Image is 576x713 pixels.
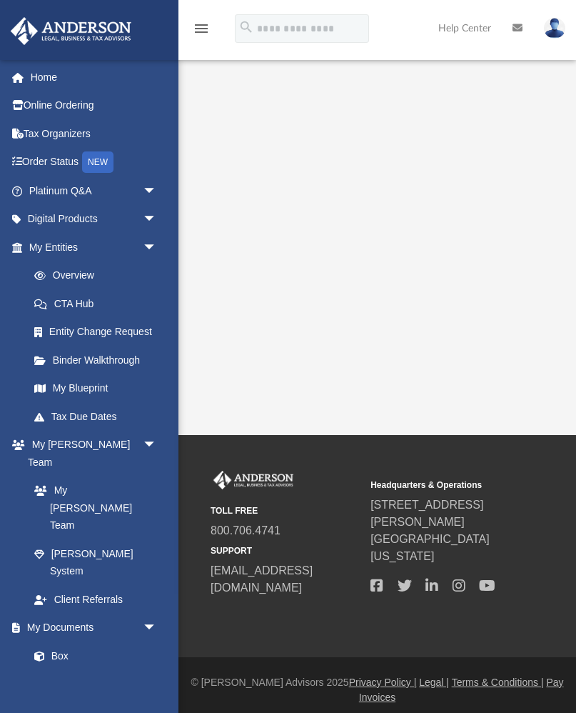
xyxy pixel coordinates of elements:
a: Online Ordering [10,91,178,120]
span: arrow_drop_down [143,233,171,262]
a: My Entitiesarrow_drop_down [10,233,178,261]
div: © [PERSON_NAME] Advisors 2025 [178,675,576,705]
a: Entity Change Request [20,318,178,346]
a: Binder Walkthrough [20,346,178,374]
img: Anderson Advisors Platinum Portal [211,471,296,489]
a: [EMAIL_ADDRESS][DOMAIN_NAME] [211,564,313,594]
img: Anderson Advisors Platinum Portal [6,17,136,45]
small: SUPPORT [211,544,360,557]
a: Order StatusNEW [10,148,178,177]
span: arrow_drop_down [143,205,171,234]
div: NEW [82,151,113,173]
a: Tax Due Dates [20,402,178,431]
a: Overview [20,261,178,290]
small: Headquarters & Operations [370,479,520,492]
a: Terms & Conditions | [452,677,544,688]
a: Box [20,642,164,670]
a: CTA Hub [20,289,178,318]
a: Home [10,63,178,91]
a: Legal | [419,677,449,688]
a: Platinum Q&Aarrow_drop_down [10,176,178,205]
a: Client Referrals [20,585,171,614]
i: search [238,19,254,35]
a: 800.706.4741 [211,524,281,537]
span: arrow_drop_down [143,614,171,643]
a: My Documentsarrow_drop_down [10,614,171,642]
a: Digital Productsarrow_drop_down [10,205,178,234]
a: [PERSON_NAME] System [20,539,171,585]
a: [GEOGRAPHIC_DATA][US_STATE] [370,533,490,562]
small: TOLL FREE [211,504,360,517]
a: Privacy Policy | [349,677,417,688]
span: arrow_drop_down [143,431,171,460]
a: Tax Organizers [10,119,178,148]
a: My Blueprint [20,374,171,403]
a: Pay Invoices [359,677,564,703]
a: menu [193,27,210,37]
img: User Pic [544,18,565,39]
a: My [PERSON_NAME] Team [20,477,164,540]
span: arrow_drop_down [143,176,171,206]
i: menu [193,20,210,37]
a: [STREET_ADDRESS][PERSON_NAME] [370,499,483,528]
a: My [PERSON_NAME] Teamarrow_drop_down [10,431,171,477]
